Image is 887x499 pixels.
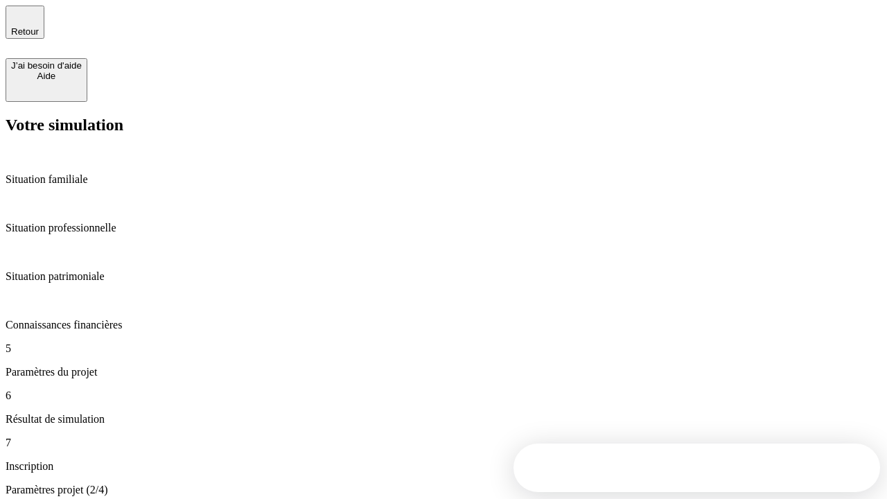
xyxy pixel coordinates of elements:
[6,116,881,134] h2: Votre simulation
[11,71,82,81] div: Aide
[6,389,881,402] p: 6
[6,270,881,283] p: Situation patrimoniale
[6,413,881,426] p: Résultat de simulation
[513,444,880,492] iframe: Intercom live chat discovery launcher
[840,452,873,485] iframe: Intercom live chat
[6,58,87,102] button: J’ai besoin d'aideAide
[6,319,881,331] p: Connaissances financières
[6,460,881,473] p: Inscription
[6,437,881,449] p: 7
[6,366,881,378] p: Paramètres du projet
[6,484,881,496] p: Paramètres projet (2/4)
[11,26,39,37] span: Retour
[11,60,82,71] div: J’ai besoin d'aide
[6,342,881,355] p: 5
[6,6,44,39] button: Retour
[6,173,881,186] p: Situation familiale
[6,222,881,234] p: Situation professionnelle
